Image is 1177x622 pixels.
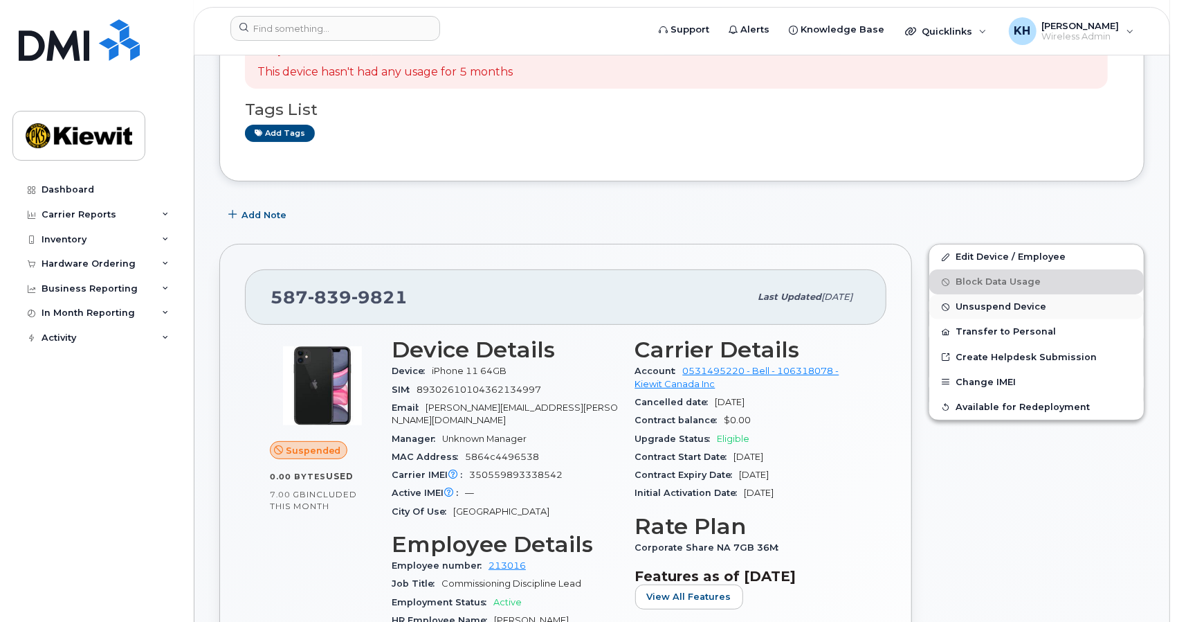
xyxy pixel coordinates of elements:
span: Support [670,23,709,37]
button: Unsuspend Device [929,294,1144,319]
span: — [465,488,474,498]
span: [DATE] [745,488,774,498]
span: [PERSON_NAME] [1042,20,1120,31]
span: Carrier IMEI [392,470,469,480]
button: Transfer to Personal [929,319,1144,344]
a: Add tags [245,125,315,142]
h3: Rate Plan [635,514,862,539]
span: [DATE] [715,397,745,407]
span: [DATE] [821,292,852,302]
a: 0531495220 - Bell - 106318078 - Kiewit Canada Inc [635,366,839,389]
span: $0.00 [724,415,751,425]
button: Available for Redeployment [929,395,1144,420]
span: Active IMEI [392,488,465,498]
a: 213016 [489,560,526,571]
span: 9821 [352,287,408,308]
span: Cancelled date [635,397,715,407]
img: iPhone_11.jpg [281,344,364,427]
span: Contract balance [635,415,724,425]
span: Corporate Share NA 7GB 36M [635,542,786,553]
h3: Device Details [392,337,619,362]
div: Kyla Habberfield [999,17,1144,45]
button: Change IMEI [929,370,1144,395]
a: Alerts [719,16,779,44]
span: [PERSON_NAME][EMAIL_ADDRESS][PERSON_NAME][DOMAIN_NAME] [392,402,618,425]
span: Unknown Manager [442,434,527,444]
span: [GEOGRAPHIC_DATA] [453,506,549,517]
span: SIM [392,384,417,395]
span: 7.00 GB [270,490,307,499]
span: Manager [392,434,442,444]
span: Quicklinks [922,26,972,37]
a: Edit Device / Employee [929,245,1144,269]
span: [DATE] [740,470,769,480]
span: Suspended [286,444,341,457]
span: Employment Status [392,597,493,607]
span: Available for Redeployment [956,402,1090,412]
div: Quicklinks [895,17,996,45]
button: Block Data Usage [929,269,1144,294]
span: Employee number [392,560,489,571]
h3: Tags List [245,101,1119,118]
span: View All Features [647,590,731,603]
span: Initial Activation Date [635,488,745,498]
span: Job Title [392,578,441,589]
span: [DATE] [734,452,764,462]
span: 587 [271,287,408,308]
span: Upgrade Status [635,434,718,444]
span: Unsuspend Device [956,302,1046,312]
button: Add Note [219,202,298,227]
span: 839 [308,287,352,308]
span: Account [635,366,683,376]
span: MAC Address [392,452,465,462]
span: Add Note [241,208,286,222]
span: Knowledge Base [801,23,884,37]
h3: Features as of [DATE] [635,568,862,585]
span: City Of Use [392,506,453,517]
span: Active [493,597,522,607]
h3: Employee Details [392,532,619,557]
a: Create Helpdesk Submission [929,345,1144,370]
span: Device [392,366,432,376]
span: 89302610104362134997 [417,384,541,395]
span: Last updated [758,292,821,302]
iframe: Messenger Launcher [1117,562,1167,612]
span: used [326,471,354,481]
span: iPhone 11 64GB [432,366,507,376]
a: Knowledge Base [779,16,894,44]
span: 0.00 Bytes [270,472,326,481]
span: KH [1014,23,1031,39]
span: Contract Start Date [635,452,734,462]
button: View All Features [635,585,743,610]
p: This device hasn't had any usage for 5 months [257,64,513,80]
span: included this month [270,489,357,512]
input: Find something... [230,16,440,41]
a: Support [649,16,719,44]
h3: Carrier Details [635,337,862,362]
span: Alerts [740,23,769,37]
span: Contract Expiry Date [635,470,740,480]
span: Commissioning Discipline Lead [441,578,581,589]
span: Eligible [718,434,750,444]
span: 350559893338542 [469,470,563,480]
span: 5864c4496538 [465,452,539,462]
span: Email [392,402,426,413]
span: Wireless Admin [1042,31,1120,42]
